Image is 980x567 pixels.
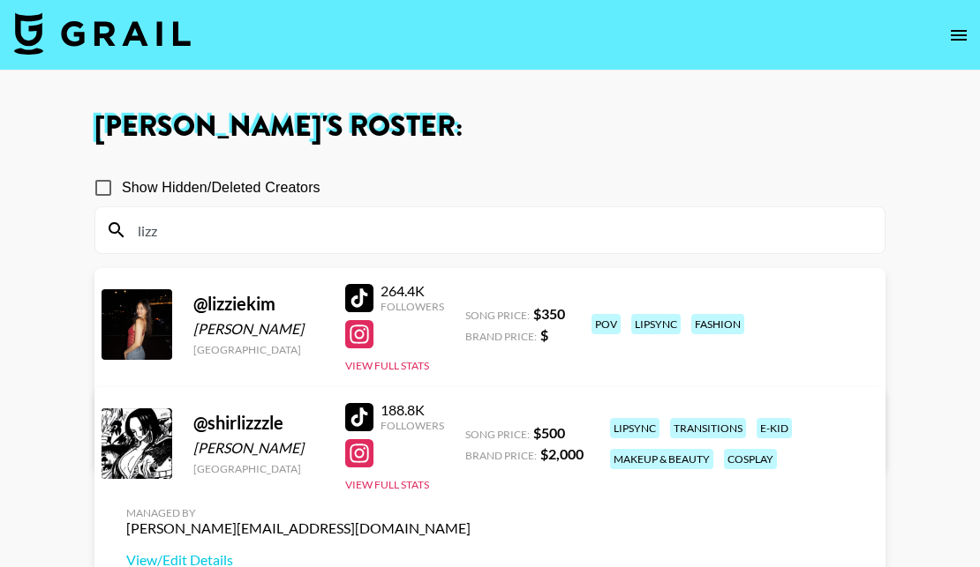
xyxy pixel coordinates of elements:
[122,177,320,198] span: Show Hidden/Deleted Creators
[127,216,874,244] input: Search by User Name
[14,12,191,55] img: Grail Talent
[465,428,530,441] span: Song Price:
[724,449,777,469] div: cosplay
[533,305,565,322] strong: $ 350
[691,314,744,334] div: fashion
[126,506,471,519] div: Managed By
[193,412,324,434] div: @ shirlizzzle
[610,449,713,469] div: makeup & beauty
[631,314,681,334] div: lipsync
[757,418,792,438] div: e-kid
[193,439,324,457] div: [PERSON_NAME]
[381,419,444,432] div: Followers
[381,300,444,313] div: Followers
[94,113,886,141] h1: [PERSON_NAME] 's Roster:
[610,418,660,438] div: lipsync
[465,309,530,322] span: Song Price:
[381,282,444,300] div: 264.4K
[193,293,324,315] div: @ lizziekim
[126,519,471,537] div: [PERSON_NAME][EMAIL_ADDRESS][DOMAIN_NAME]
[465,449,537,462] span: Brand Price:
[193,320,324,338] div: [PERSON_NAME]
[465,330,537,343] span: Brand Price:
[193,462,324,475] div: [GEOGRAPHIC_DATA]
[345,478,429,491] button: View Full Stats
[381,401,444,419] div: 188.8K
[540,326,548,343] strong: $
[670,418,746,438] div: transitions
[941,18,976,53] button: open drawer
[345,359,429,372] button: View Full Stats
[592,314,621,334] div: pov
[193,343,324,356] div: [GEOGRAPHIC_DATA]
[533,424,565,441] strong: $ 500
[540,445,584,462] strong: $ 2,000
